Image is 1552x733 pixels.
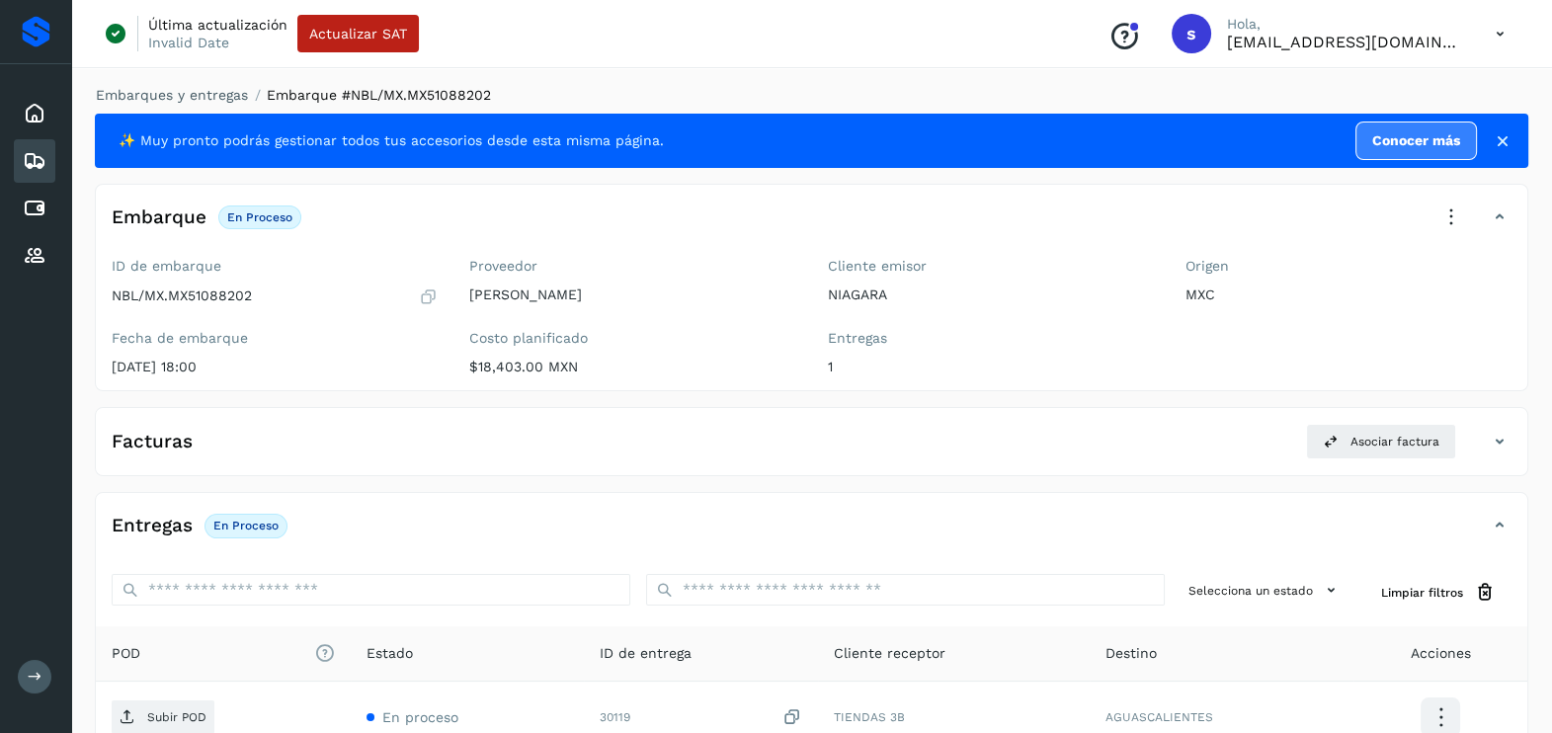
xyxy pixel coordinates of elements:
a: Embarques y entregas [96,87,248,103]
h4: Facturas [112,431,193,453]
span: ID de entrega [600,643,692,664]
button: Actualizar SAT [297,15,419,52]
div: Inicio [14,92,55,135]
span: En proceso [382,709,458,725]
label: ID de embarque [112,258,438,275]
span: Asociar factura [1350,433,1439,450]
p: $18,403.00 MXN [469,359,795,375]
p: NIAGARA [828,286,1154,303]
button: Asociar factura [1306,424,1456,459]
span: Embarque #NBL/MX.MX51088202 [267,87,491,103]
div: EntregasEn proceso [96,509,1527,558]
div: Proveedores [14,234,55,278]
div: FacturasAsociar factura [96,424,1527,475]
label: Origen [1185,258,1511,275]
p: smedina@niagarawater.com [1227,33,1464,51]
h4: Embarque [112,206,206,229]
span: Cliente receptor [834,643,945,664]
p: Invalid Date [148,34,229,51]
span: ✨ Muy pronto podrás gestionar todos tus accesorios desde esta misma página. [119,130,664,151]
span: POD [112,643,335,664]
p: MXC [1185,286,1511,303]
p: 1 [828,359,1154,375]
h4: Entregas [112,515,193,537]
p: [DATE] 18:00 [112,359,438,375]
p: En proceso [227,210,292,224]
p: Subir POD [147,710,206,724]
label: Proveedor [469,258,795,275]
label: Fecha de embarque [112,330,438,347]
div: EmbarqueEn proceso [96,201,1527,250]
span: Limpiar filtros [1381,584,1463,602]
span: Estado [367,643,413,664]
button: Limpiar filtros [1365,574,1511,611]
span: Destino [1105,643,1157,664]
p: [PERSON_NAME] [469,286,795,303]
label: Entregas [828,330,1154,347]
span: Actualizar SAT [309,27,407,41]
label: Costo planificado [469,330,795,347]
div: Cuentas por pagar [14,187,55,230]
div: 30119 [600,707,802,728]
p: En proceso [213,519,279,532]
p: Última actualización [148,16,287,34]
label: Cliente emisor [828,258,1154,275]
div: Embarques [14,139,55,183]
p: NBL/MX.MX51088202 [112,287,252,304]
a: Conocer más [1355,122,1477,160]
button: Selecciona un estado [1181,574,1349,607]
span: Acciones [1410,643,1470,664]
p: Hola, [1227,16,1464,33]
nav: breadcrumb [95,85,1528,106]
